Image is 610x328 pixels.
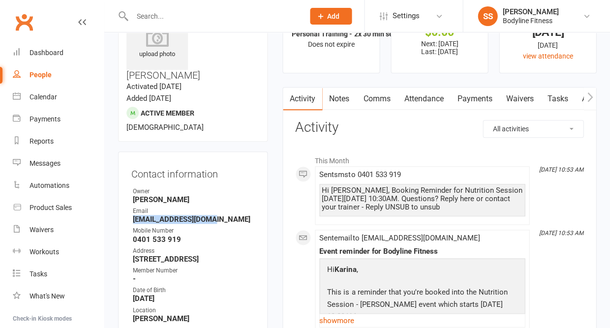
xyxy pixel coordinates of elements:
strong: [PERSON_NAME] [133,195,254,204]
a: Automations [13,175,104,197]
a: Workouts [13,241,104,263]
div: Waivers [30,226,54,234]
p: This is a reminder that you're booked into the Nutrition Session - [PERSON_NAME] event which star... [325,286,519,324]
span: Add [327,12,339,20]
div: [DATE] [508,40,587,51]
a: show more [319,313,525,327]
div: Owner [133,187,254,196]
span: [DEMOGRAPHIC_DATA] [126,123,204,132]
div: Mobile Number [133,226,254,236]
div: Dashboard [30,49,63,57]
a: People [13,64,104,86]
div: Date of Birth [133,286,254,295]
strong: [STREET_ADDRESS] [133,255,254,264]
div: Hi [PERSON_NAME], Booking Reminder for Nutrition Session [DATE][DATE] 10:30AM. Questions? Reply h... [322,186,522,211]
div: $0.00 [400,27,479,37]
strong: Personal Training - 2x 30 min sessions [292,30,413,38]
a: Clubworx [12,10,36,34]
span: Active member [141,109,194,117]
div: Bodyline Fitness [502,16,558,25]
h3: Contact information [131,165,254,179]
i: [DATE] 10:53 AM [539,230,583,237]
a: Dashboard [13,42,104,64]
time: Added [DATE] [126,94,171,103]
div: Location [133,305,254,315]
div: Workouts [30,248,59,256]
a: Calendar [13,86,104,108]
a: Activity [283,88,322,110]
div: What's New [30,292,65,300]
div: Messages [30,159,61,167]
a: view attendance [522,52,573,60]
a: Attendance [397,88,450,110]
a: Payments [450,88,499,110]
div: Member Number [133,266,254,275]
a: Reports [13,130,104,152]
a: Comms [356,88,397,110]
div: Reports [30,137,54,145]
li: This Month [295,150,583,166]
a: Tasks [13,263,104,285]
strong: [PERSON_NAME] [133,314,254,323]
div: upload photo [126,27,188,60]
a: Payments [13,108,104,130]
span: Settings [392,5,419,27]
a: What's New [13,285,104,307]
div: [PERSON_NAME] [502,7,558,16]
a: Waivers [499,88,540,110]
span: Sent email to [EMAIL_ADDRESS][DOMAIN_NAME] [319,234,480,242]
strong: Karina [335,265,356,274]
div: Automations [30,181,69,189]
span: Sent sms to 0401 533 919 [319,170,400,179]
a: Tasks [540,88,575,110]
h3: [PERSON_NAME] [126,8,259,81]
strong: - [133,274,254,283]
p: Next: [DATE] Last: [DATE] [400,40,479,56]
a: Product Sales [13,197,104,219]
span: Does not expire [307,40,354,48]
div: People [30,71,52,79]
a: Waivers [13,219,104,241]
div: Payments [30,115,61,123]
div: Email [133,207,254,216]
div: Tasks [30,270,47,278]
strong: [EMAIL_ADDRESS][DOMAIN_NAME] [133,215,254,224]
p: Hi , [325,264,519,278]
h3: Activity [295,120,583,135]
div: Address [133,246,254,256]
div: SS [478,6,497,26]
a: Messages [13,152,104,175]
time: Activated [DATE] [126,82,182,91]
div: Event reminder for Bodyline Fitness [319,247,525,256]
strong: [DATE] [133,294,254,303]
div: Product Sales [30,204,72,211]
button: Add [310,8,352,25]
div: [DATE] [508,27,587,37]
input: Search... [129,9,297,23]
div: Calendar [30,93,57,101]
a: Notes [322,88,356,110]
i: [DATE] 10:53 AM [539,166,583,173]
strong: 0401 533 919 [133,235,254,244]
